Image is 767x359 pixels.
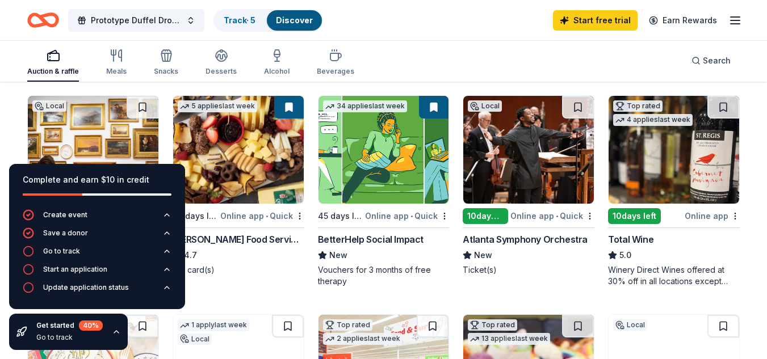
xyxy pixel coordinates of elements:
div: 2 applies last week [323,333,403,345]
div: Online app Quick [365,209,449,223]
button: Update application status [23,282,171,300]
button: Beverages [317,44,354,82]
div: Ticket(s) [463,264,594,276]
div: Start an application [43,265,107,274]
button: Track· 5Discover [213,9,323,32]
span: New [329,248,347,262]
div: 10 days left [463,208,508,224]
span: • [556,212,558,221]
img: Image for Gordon Food Service Store [173,96,304,204]
div: Alcohol [264,67,290,76]
button: Start an application [23,264,171,282]
img: Image for Total Wine [609,96,739,204]
a: Image for Atlanta Symphony OrchestraLocal10days leftOnline app•QuickAtlanta Symphony OrchestraNew... [463,95,594,276]
div: 13 applies last week [468,333,550,345]
div: Complete and earn $10 in credit [23,173,171,187]
div: Go to track [43,247,80,256]
span: 5.0 [619,248,631,262]
div: [PERSON_NAME] Food Service Store [173,233,304,246]
button: Save a donor [23,227,171,246]
button: Desserts [206,44,237,82]
div: Local [32,100,66,112]
div: Local [468,100,502,112]
button: Meals [106,44,127,82]
div: Online app Quick [220,209,304,223]
div: Total Wine [608,233,653,246]
div: 1 apply last week [178,319,249,331]
div: Snacks [154,67,178,76]
div: Get started [36,320,103,331]
img: Image for BetterHelp Social Impact [318,96,449,204]
div: Vouchers for 3 months of free therapy [318,264,450,287]
div: Create event [43,210,87,219]
img: Image for Atlanta Symphony Orchestra [463,96,594,204]
div: Local [178,333,212,345]
div: Online app Quick [510,209,594,223]
a: Image for Gordon Food Service Store5 applieslast week36 days leftOnline app•Quick[PERSON_NAME] Fo... [173,95,304,276]
button: Auction & raffle [27,44,79,82]
div: 36 days left [173,209,218,223]
div: Desserts [206,67,237,76]
div: Atlanta Symphony Orchestra [463,233,588,246]
button: Search [682,49,740,72]
div: 5 applies last week [178,100,257,112]
div: Top rated [323,319,372,331]
div: Go to track [36,333,103,342]
div: Beverages [317,67,354,76]
a: Earn Rewards [642,10,724,31]
div: 40 % [79,320,103,331]
div: Top rated [468,319,517,331]
div: Save a donor [43,229,88,238]
a: Image for BetterHelp Social Impact34 applieslast week45 days leftOnline app•QuickBetterHelp Socia... [318,95,450,287]
button: Snacks [154,44,178,82]
div: BetterHelp Social Impact [318,233,424,246]
div: Local [613,319,647,331]
a: Track· 5 [224,15,255,25]
a: Home [27,7,59,33]
button: Alcohol [264,44,290,82]
a: Start free trial [553,10,638,31]
span: Search [703,54,731,67]
div: Winery Direct Wines offered at 30% off in all locations except [GEOGRAPHIC_DATA], [GEOGRAPHIC_DAT... [608,264,740,287]
a: Image for High Museum of ArtLocal36 days leftOnline app•Quick[GEOGRAPHIC_DATA]New6 month complime... [27,95,159,287]
button: Prototype Duffel Drop Holiday Distribution 2025 [68,9,204,32]
a: Discover [276,15,313,25]
div: 10 days left [608,208,661,224]
div: Auction & raffle [27,67,79,76]
div: Gift card(s) [173,264,304,276]
div: Top rated [613,100,663,112]
span: • [266,212,268,221]
a: Image for Total WineTop rated4 applieslast week10days leftOnline appTotal Wine5.0Winery Direct Wi... [608,95,740,287]
span: New [474,248,492,262]
div: 45 days left [318,209,363,223]
button: Go to track [23,246,171,264]
div: 4 applies last week [613,114,693,126]
img: Image for High Museum of Art [28,96,158,204]
div: Update application status [43,283,129,292]
button: Create event [23,209,171,227]
div: Meals [106,67,127,76]
div: Online app [685,209,740,223]
div: 34 applies last week [323,100,407,112]
span: • [410,212,413,221]
span: Prototype Duffel Drop Holiday Distribution 2025 [91,14,182,27]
